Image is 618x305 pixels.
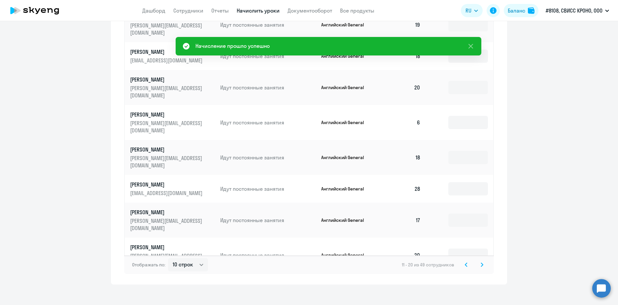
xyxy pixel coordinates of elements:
[380,140,426,175] td: 18
[402,262,454,268] span: 11 - 20 из 49 сотрудников
[220,217,316,224] p: Идут постоянные занятия
[321,186,371,192] p: Английский General
[321,119,371,125] p: Английский General
[340,7,374,14] a: Все продукты
[130,154,204,169] p: [PERSON_NAME][EMAIL_ADDRESS][DOMAIN_NAME]
[130,209,204,216] p: [PERSON_NAME]
[130,189,204,197] p: [EMAIL_ADDRESS][DOMAIN_NAME]
[130,85,204,99] p: [PERSON_NAME][EMAIL_ADDRESS][DOMAIN_NAME]
[130,22,204,36] p: [PERSON_NAME][EMAIL_ADDRESS][DOMAIN_NAME]
[130,181,204,188] p: [PERSON_NAME]
[130,244,215,267] a: [PERSON_NAME][PERSON_NAME][EMAIL_ADDRESS][DOMAIN_NAME]
[173,7,203,14] a: Сотрудники
[288,7,332,14] a: Документооборот
[130,146,204,153] p: [PERSON_NAME]
[130,48,204,55] p: [PERSON_NAME]
[130,13,215,36] a: [PERSON_NAME][EMAIL_ADDRESS][DOMAIN_NAME]
[195,42,270,50] div: Начисление прошло успешно
[220,52,316,60] p: Идут постоянные занятия
[130,146,215,169] a: [PERSON_NAME][PERSON_NAME][EMAIL_ADDRESS][DOMAIN_NAME]
[321,217,371,223] p: Английский General
[130,76,215,99] a: [PERSON_NAME][PERSON_NAME][EMAIL_ADDRESS][DOMAIN_NAME]
[220,119,316,126] p: Идут постоянные занятия
[504,4,538,17] button: Балансbalance
[321,85,371,90] p: Английский General
[220,185,316,192] p: Идут постоянные занятия
[321,154,371,160] p: Английский General
[321,252,371,258] p: Английский General
[132,262,165,268] span: Отображать по:
[220,252,316,259] p: Идут постоянные занятия
[220,154,316,161] p: Идут постоянные занятия
[237,7,280,14] a: Начислить уроки
[130,252,204,267] p: [PERSON_NAME][EMAIL_ADDRESS][DOMAIN_NAME]
[130,217,204,232] p: [PERSON_NAME][EMAIL_ADDRESS][DOMAIN_NAME]
[130,181,215,197] a: [PERSON_NAME][EMAIL_ADDRESS][DOMAIN_NAME]
[130,57,204,64] p: [EMAIL_ADDRESS][DOMAIN_NAME]
[380,203,426,238] td: 17
[380,238,426,273] td: 20
[380,70,426,105] td: 20
[380,42,426,70] td: 18
[220,84,316,91] p: Идут постоянные занятия
[528,7,534,14] img: balance
[380,105,426,140] td: 6
[380,7,426,42] td: 19
[130,48,215,64] a: [PERSON_NAME][EMAIL_ADDRESS][DOMAIN_NAME]
[546,7,602,15] p: #8108, СВИСС КРОНО, ООО
[380,175,426,203] td: 28
[130,76,204,83] p: [PERSON_NAME]
[130,119,204,134] p: [PERSON_NAME][EMAIL_ADDRESS][DOMAIN_NAME]
[211,7,229,14] a: Отчеты
[461,4,483,17] button: RU
[142,7,165,14] a: Дашборд
[130,111,204,118] p: [PERSON_NAME]
[321,22,371,28] p: Английский General
[220,21,316,28] p: Идут постоянные занятия
[130,209,215,232] a: [PERSON_NAME][PERSON_NAME][EMAIL_ADDRESS][DOMAIN_NAME]
[321,53,371,59] p: Английский General
[542,3,612,18] button: #8108, СВИСС КРОНО, ООО
[508,7,525,15] div: Баланс
[465,7,471,15] span: RU
[130,244,204,251] p: [PERSON_NAME]
[130,111,215,134] a: [PERSON_NAME][PERSON_NAME][EMAIL_ADDRESS][DOMAIN_NAME]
